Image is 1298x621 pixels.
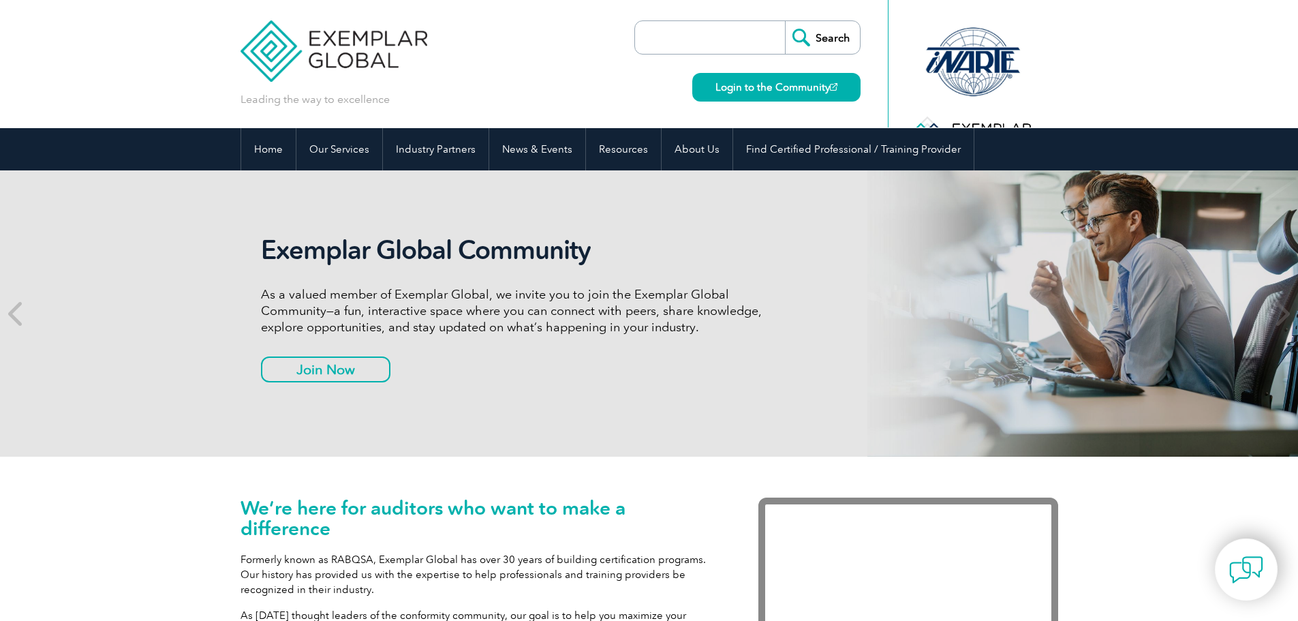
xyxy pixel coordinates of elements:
a: Our Services [296,128,382,170]
a: Find Certified Professional / Training Provider [733,128,974,170]
h1: We’re here for auditors who want to make a difference [241,498,717,539]
p: Formerly known as RABQSA, Exemplar Global has over 30 years of building certification programs. O... [241,552,717,597]
a: Resources [586,128,661,170]
img: open_square.png [830,83,837,91]
p: As a valued member of Exemplar Global, we invite you to join the Exemplar Global Community—a fun,... [261,286,772,335]
a: Login to the Community [692,73,861,102]
a: Join Now [261,357,390,382]
a: Home [241,128,296,170]
a: News & Events [489,128,585,170]
img: contact-chat.png [1229,553,1263,587]
p: Leading the way to excellence [241,92,390,107]
input: Search [785,21,860,54]
a: Industry Partners [383,128,489,170]
a: About Us [662,128,732,170]
h2: Exemplar Global Community [261,234,772,266]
